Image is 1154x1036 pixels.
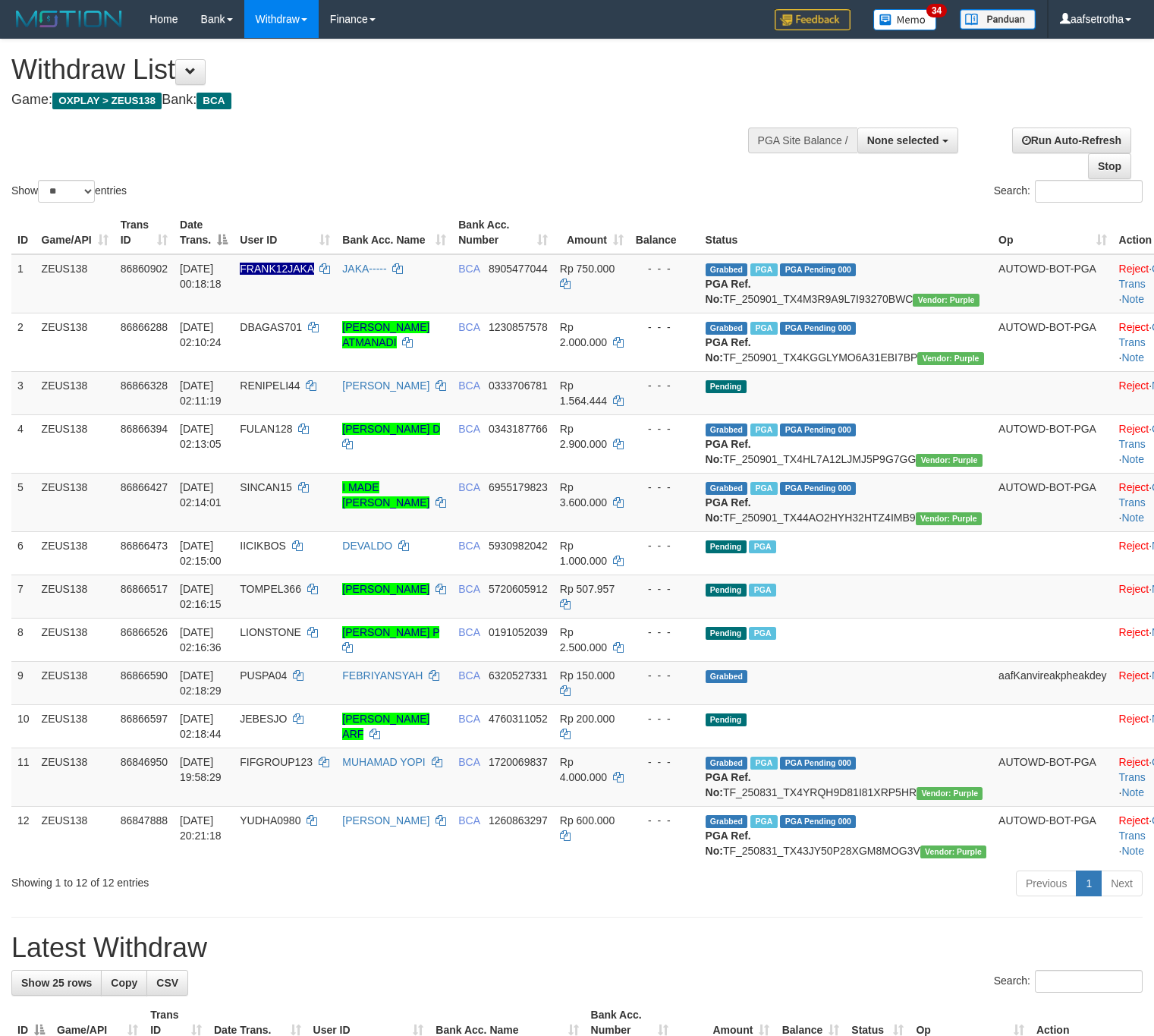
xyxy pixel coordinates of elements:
[11,313,36,371] td: 2
[240,540,286,552] span: IICIKBOS
[174,211,234,254] th: Date Trans.: activate to sort column descending
[1121,293,1144,305] a: Note
[11,55,754,85] h1: Withdraw List
[700,473,993,531] td: TF_250901_TX44AO2HYH32HTZ4IMB9
[706,540,747,553] span: Pending
[36,211,115,254] th: Game/API: activate to sort column ascending
[240,379,300,392] span: RENIPELI44
[780,757,856,770] span: PGA Pending
[489,669,548,682] span: Copy 6320527331 to clipboard
[115,211,174,254] th: Trans ID: activate to sort column ascending
[156,977,178,989] span: CSV
[11,371,36,414] td: 3
[458,583,480,595] span: BCA
[867,134,939,146] span: None selected
[11,211,36,254] th: ID
[121,756,168,768] span: 86846950
[197,93,231,109] span: BCA
[1016,871,1077,896] a: Previous
[342,814,429,827] a: [PERSON_NAME]
[560,263,615,275] span: Rp 750.000
[560,814,615,827] span: Rp 600.000
[992,806,1112,864] td: AUTOWD-BOT-PGA
[458,423,480,435] span: BCA
[101,970,147,996] a: Copy
[992,473,1112,531] td: AUTOWD-BOT-PGA
[11,473,36,531] td: 5
[873,9,937,30] img: Button%20Memo.svg
[121,626,168,638] span: 86866526
[1121,786,1144,798] a: Note
[750,424,777,436] span: Marked by aafpengsreynich
[706,830,751,857] b: PGA Ref. No:
[36,371,115,414] td: ZEUS138
[11,748,36,806] td: 11
[700,211,993,254] th: Status
[342,321,429,348] a: [PERSON_NAME] ATMANADI
[706,496,751,524] b: PGA Ref. No:
[920,845,986,858] span: Vendor URL: https://trx4.1velocity.biz
[52,93,162,109] span: OXPLAY > ZEUS138
[121,481,168,493] span: 86866427
[750,263,777,276] span: Marked by aafpengsreynich
[560,626,607,653] span: Rp 2.500.000
[1119,423,1149,435] a: Reject
[992,748,1112,806] td: AUTOWD-BOT-PGA
[630,211,700,254] th: Balance
[36,473,115,531] td: ZEUS138
[240,814,300,827] span: YUDHA0980
[992,414,1112,473] td: AUTOWD-BOT-PGA
[489,583,548,595] span: Copy 5720605912 to clipboard
[458,379,480,392] span: BCA
[706,757,748,770] span: Grabbed
[180,626,222,653] span: [DATE] 02:16:36
[342,481,429,509] a: I MADE [PERSON_NAME]
[342,626,439,638] a: [PERSON_NAME] P
[11,869,470,890] div: Showing 1 to 12 of 12 entries
[560,379,607,407] span: Rp 1.564.444
[1119,379,1149,392] a: Reject
[489,626,548,638] span: Copy 0191052039 to clipboard
[240,583,301,595] span: TOMPEL366
[180,713,222,740] span: [DATE] 02:18:44
[121,814,168,827] span: 86847888
[240,263,313,275] span: Nama rekening ada tanda titik/strip, harap diedit
[700,748,993,806] td: TF_250831_TX4YRQH9D81I81XRP5HR
[489,814,548,827] span: Copy 1260863297 to clipboard
[489,423,548,435] span: Copy 0343187766 to clipboard
[180,423,222,450] span: [DATE] 02:13:05
[992,313,1112,371] td: AUTOWD-BOT-PGA
[111,977,137,989] span: Copy
[36,313,115,371] td: ZEUS138
[458,321,480,333] span: BCA
[706,584,747,597] span: Pending
[452,211,554,254] th: Bank Acc. Number: activate to sort column ascending
[458,263,480,275] span: BCA
[180,756,222,783] span: [DATE] 19:58:29
[1119,263,1149,275] a: Reject
[750,322,777,335] span: Marked by aafpengsreynich
[1119,583,1149,595] a: Reject
[458,669,480,682] span: BCA
[636,625,693,640] div: - - -
[458,481,480,493] span: BCA
[234,211,336,254] th: User ID: activate to sort column ascending
[11,531,36,575] td: 6
[489,540,548,552] span: Copy 5930982042 to clipboard
[1119,713,1149,725] a: Reject
[780,424,856,436] span: PGA Pending
[180,814,222,842] span: [DATE] 20:21:18
[560,669,615,682] span: Rp 150.000
[994,180,1143,203] label: Search:
[636,581,693,597] div: - - -
[458,814,480,827] span: BCA
[994,970,1143,993] label: Search:
[780,322,856,335] span: PGA Pending
[636,754,693,770] div: - - -
[992,661,1112,704] td: aafKanvireakpheakdey
[1119,814,1149,827] a: Reject
[489,713,548,725] span: Copy 4760311052 to clipboard
[636,480,693,495] div: - - -
[749,627,775,640] span: Marked by aafpengsreynich
[706,771,751,798] b: PGA Ref. No:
